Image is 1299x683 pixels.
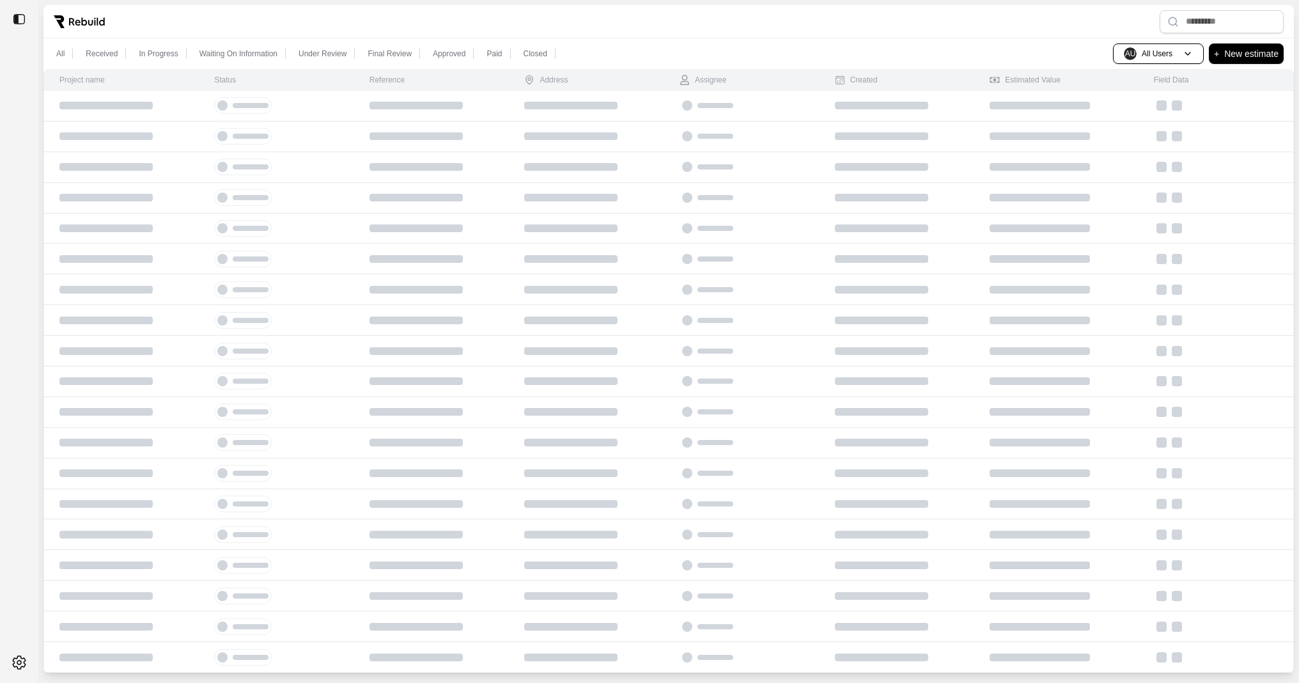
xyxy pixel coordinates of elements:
img: Rebuild [54,15,105,28]
div: Field Data [1154,75,1189,85]
p: In Progress [139,49,178,59]
div: Assignee [680,75,726,85]
button: +New estimate [1209,43,1284,64]
img: toggle sidebar [13,13,26,26]
p: Received [86,49,118,59]
p: + [1214,46,1219,61]
p: Waiting On Information [199,49,277,59]
div: Estimated Value [990,75,1061,85]
span: AU [1124,47,1137,60]
p: Closed [524,49,547,59]
p: Under Review [299,49,346,59]
button: AUAll Users [1113,43,1204,64]
p: New estimate [1224,46,1279,61]
p: Paid [486,49,502,59]
p: All [56,49,65,59]
div: Project name [59,75,105,85]
p: Final Review [368,49,412,59]
p: Approved [433,49,465,59]
div: Status [214,75,236,85]
div: Address [524,75,568,85]
div: Created [835,75,878,85]
p: All Users [1142,49,1172,59]
div: Reference [369,75,405,85]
